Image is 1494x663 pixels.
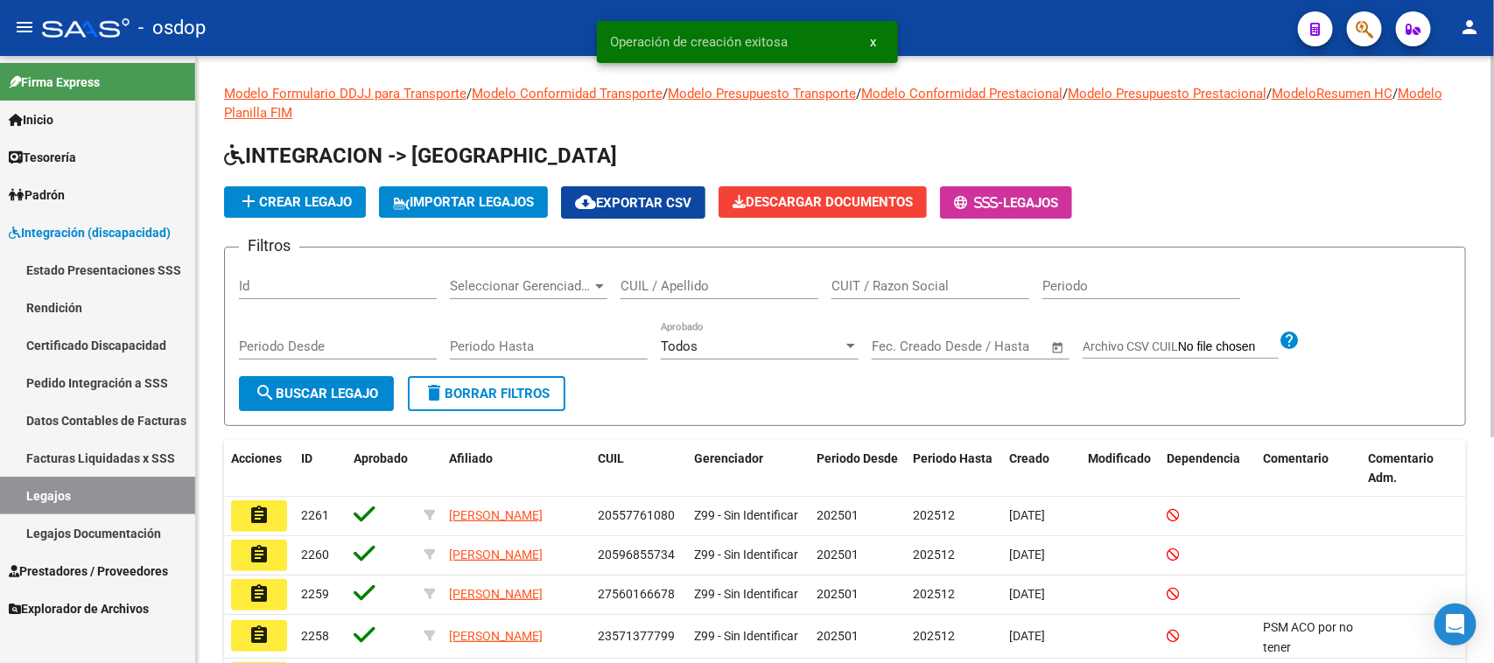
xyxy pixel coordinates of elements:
span: 202512 [913,629,955,643]
span: INTEGRACION -> [GEOGRAPHIC_DATA] [224,143,617,168]
span: Gerenciador [694,451,763,465]
span: 202501 [817,508,859,522]
span: [PERSON_NAME] [449,508,543,522]
datatable-header-cell: ID [294,440,347,498]
span: ID [301,451,312,465]
span: Buscar Legajo [255,386,378,401]
span: Operación de creación exitosa [611,33,789,51]
span: Dependencia [1167,451,1240,465]
span: Tesorería [9,148,76,167]
button: IMPORTAR LEGAJOS [379,186,548,218]
span: Acciones [231,451,282,465]
button: Open calendar [1049,338,1069,358]
button: Crear Legajo [224,186,366,218]
span: Prestadores / Proveedores [9,562,168,581]
button: -Legajos [940,186,1072,219]
span: Z99 - Sin Identificar [694,548,798,562]
datatable-header-cell: CUIL [591,440,687,498]
span: [DATE] [1009,548,1045,562]
span: 2260 [301,548,329,562]
span: Z99 - Sin Identificar [694,587,798,601]
span: Aprobado [354,451,408,465]
span: CUIL [598,451,624,465]
mat-icon: assignment [249,544,270,565]
mat-icon: person [1459,17,1480,38]
span: Periodo Hasta [913,451,992,465]
button: x [857,26,891,58]
span: Descargar Documentos [733,194,913,210]
span: [DATE] [1009,587,1045,601]
span: x [871,34,877,50]
a: ModeloResumen HC [1272,86,1392,101]
span: Periodo Desde [817,451,898,465]
input: Archivo CSV CUIL [1178,339,1279,355]
datatable-header-cell: Aprobado [347,440,417,498]
datatable-header-cell: Periodo Desde [810,440,906,498]
a: Modelo Formulario DDJJ para Transporte [224,86,466,101]
span: Padrón [9,185,65,205]
span: 202501 [817,587,859,601]
span: 202501 [817,629,859,643]
a: Modelo Presupuesto Prestacional [1068,86,1266,101]
button: Buscar Legajo [239,376,394,411]
mat-icon: delete [424,382,445,403]
mat-icon: menu [14,17,35,38]
mat-icon: help [1279,330,1300,351]
a: Modelo Presupuesto Transporte [668,86,856,101]
mat-icon: assignment [249,505,270,526]
mat-icon: cloud_download [575,192,596,213]
input: Fecha fin [958,338,1043,354]
span: 27560166678 [598,587,675,601]
a: Modelo Conformidad Transporte [472,86,663,101]
mat-icon: assignment [249,625,270,646]
span: - osdop [138,9,206,47]
span: 20557761080 [598,508,675,522]
datatable-header-cell: Gerenciador [687,440,810,498]
datatable-header-cell: Comentario [1256,440,1361,498]
div: Open Intercom Messenger [1434,604,1476,646]
span: Archivo CSV CUIL [1083,339,1178,353]
span: 23571377799 [598,629,675,643]
mat-icon: add [238,191,259,212]
span: Seleccionar Gerenciador [450,278,592,294]
mat-icon: assignment [249,583,270,604]
button: Borrar Filtros [408,376,565,411]
datatable-header-cell: Comentario Adm. [1361,440,1466,498]
span: [DATE] [1009,508,1045,522]
span: Creado [1009,451,1049,465]
span: Crear Legajo [238,194,352,210]
span: Inicio [9,110,53,129]
span: 202512 [913,548,955,562]
button: Exportar CSV [561,186,705,219]
span: Todos [661,338,698,354]
datatable-header-cell: Creado [1002,440,1081,498]
span: Firma Express [9,73,100,92]
span: Z99 - Sin Identificar [694,508,798,522]
span: 2259 [301,587,329,601]
span: - [954,195,1003,211]
span: Exportar CSV [575,195,691,211]
span: Comentario Adm. [1368,451,1434,485]
span: Legajos [1003,195,1058,211]
span: Borrar Filtros [424,386,550,401]
datatable-header-cell: Modificado [1081,440,1160,498]
span: Afiliado [449,451,493,465]
span: Comentario [1263,451,1329,465]
h3: Filtros [239,234,299,258]
span: 2261 [301,508,329,522]
button: Descargar Documentos [719,186,927,218]
span: 202512 [913,508,955,522]
span: 202501 [817,548,859,562]
mat-icon: search [255,382,276,403]
datatable-header-cell: Dependencia [1160,440,1256,498]
input: Fecha inicio [872,338,943,354]
span: Z99 - Sin Identificar [694,629,798,643]
datatable-header-cell: Afiliado [442,440,591,498]
span: Modificado [1088,451,1151,465]
a: Modelo Conformidad Prestacional [861,86,1063,101]
span: [DATE] [1009,629,1045,643]
datatable-header-cell: Acciones [224,440,294,498]
span: IMPORTAR LEGAJOS [393,194,534,210]
span: Integración (discapacidad) [9,223,171,242]
span: [PERSON_NAME] [449,587,543,601]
